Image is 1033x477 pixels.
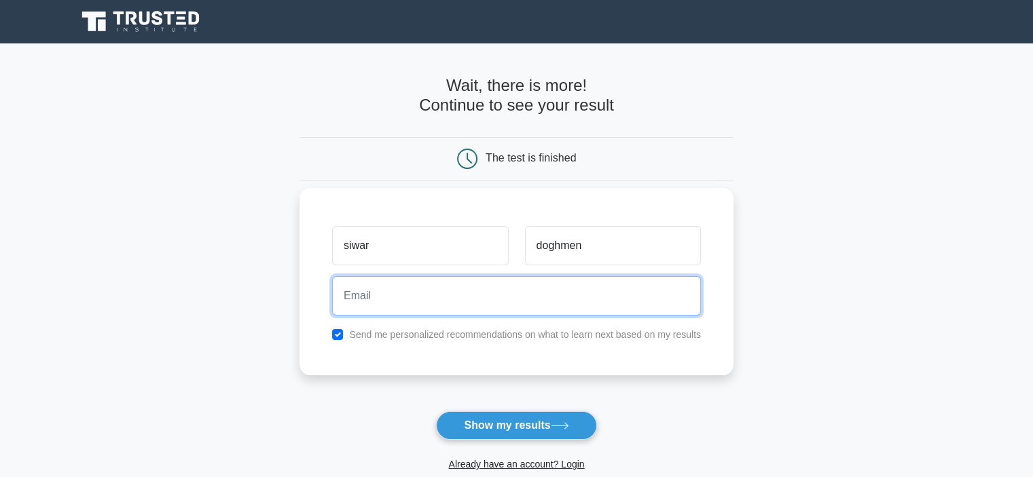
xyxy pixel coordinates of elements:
label: Send me personalized recommendations on what to learn next based on my results [349,329,701,340]
input: Email [332,276,701,316]
button: Show my results [436,411,596,440]
input: Last name [525,226,701,265]
input: First name [332,226,508,265]
h4: Wait, there is more! Continue to see your result [300,76,733,115]
div: The test is finished [486,152,576,164]
a: Already have an account? Login [448,459,584,470]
